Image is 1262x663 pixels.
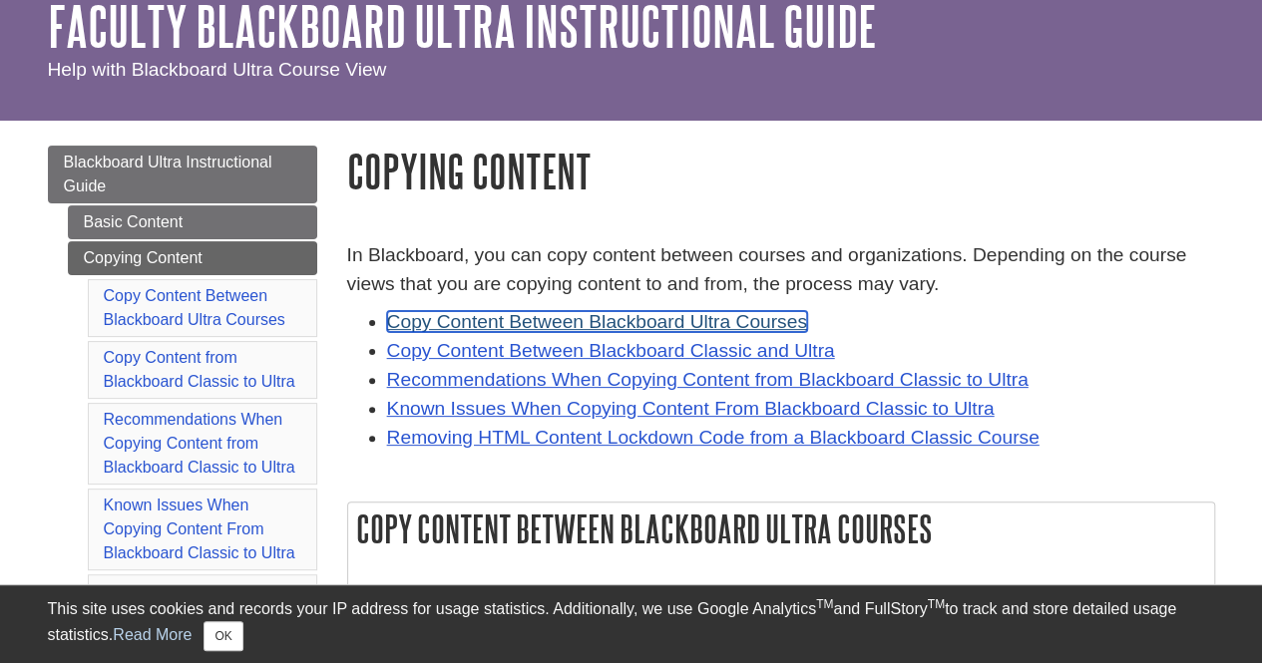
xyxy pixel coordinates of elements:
[387,427,1040,448] a: Removing HTML Content Lockdown Code from a Blackboard Classic Course
[64,154,272,194] span: Blackboard Ultra Instructional Guide
[104,497,295,561] a: Known Issues When Copying Content From Blackboard Classic to Ultra
[48,59,387,80] span: Help with Blackboard Ultra Course View
[68,241,317,275] a: Copying Content
[387,398,995,419] a: Known Issues When Copying Content From Blackboard Classic to Ultra
[104,287,285,328] a: Copy Content Between Blackboard Ultra Courses
[48,597,1215,651] div: This site uses cookies and records your IP address for usage statistics. Additionally, we use Goo...
[113,626,192,643] a: Read More
[104,349,295,390] a: Copy Content from Blackboard Classic to Ultra
[816,597,833,611] sup: TM
[348,502,1214,555] h2: Copy Content Between Blackboard Ultra Courses
[358,579,1204,637] p: In Blackboard Ultra, you can copy individual content items or all content items from one Ultra co...
[928,597,945,611] sup: TM
[387,311,807,332] a: Copy Content Between Blackboard Ultra Courses
[204,621,242,651] button: Close
[387,369,1029,390] a: Recommendations When Copying Content from Blackboard Classic to Ultra
[347,241,1215,299] p: In Blackboard, you can copy content between courses and organizations. Depending on the course vi...
[48,146,317,203] a: Blackboard Ultra Instructional Guide
[68,205,317,239] a: Basic Content
[387,340,835,361] a: Copy Content Between Blackboard Classic and Ultra
[104,411,295,476] a: Recommendations When Copying Content from Blackboard Classic to Ultra
[347,146,1215,196] h1: Copying Content
[104,582,295,647] a: Removing HTML Content Lockdown Code from a Blackboard Classic Course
